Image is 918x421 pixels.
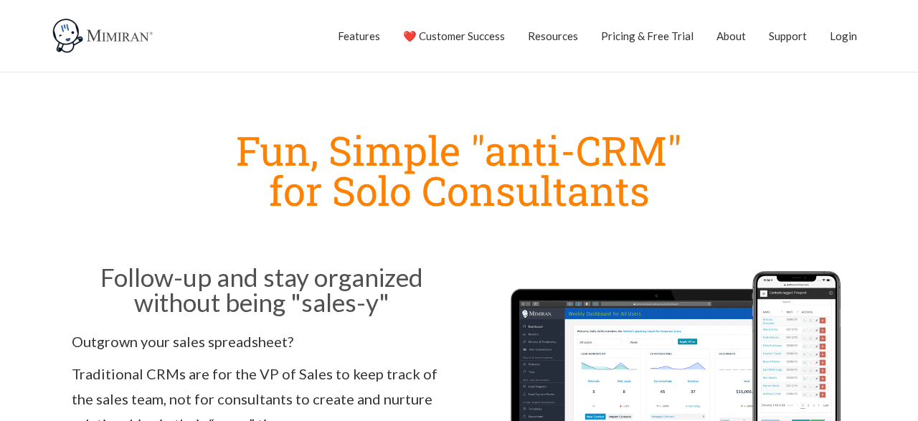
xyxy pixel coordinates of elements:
h1: Fun, Simple "anti-CRM" for Solo Consultants [65,130,853,210]
a: Features [338,18,380,54]
p: Outgrown your sales spreadsheet? [72,329,452,354]
a: Login [830,18,857,54]
a: ❤️ Customer Success [403,18,505,54]
img: Mimiran CRM [50,18,158,54]
a: Support [769,18,807,54]
a: Resources [528,18,578,54]
h2: Follow-up and stay organized without being "sales-y" [72,265,452,315]
a: Pricing & Free Trial [601,18,694,54]
a: About [716,18,746,54]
